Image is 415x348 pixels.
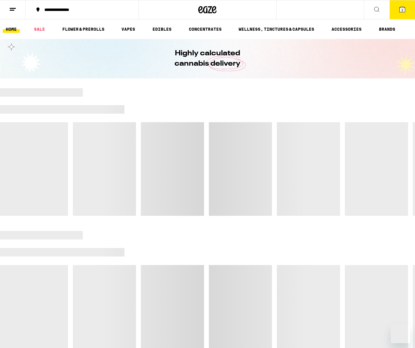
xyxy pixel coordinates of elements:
[389,0,415,19] button: 2
[376,26,398,33] a: BRANDS
[236,26,317,33] a: WELLNESS, TINCTURES & CAPSULES
[149,26,175,33] a: EDIBLES
[118,26,138,33] a: VAPES
[158,48,258,69] h1: Highly calculated cannabis delivery
[31,26,48,33] a: SALE
[186,26,225,33] a: CONCENTRATES
[401,8,403,12] span: 2
[391,324,410,343] iframe: Button to launch messaging window
[3,26,20,33] a: HOME
[328,26,365,33] a: ACCESSORIES
[59,26,107,33] a: FLOWER & PREROLLS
